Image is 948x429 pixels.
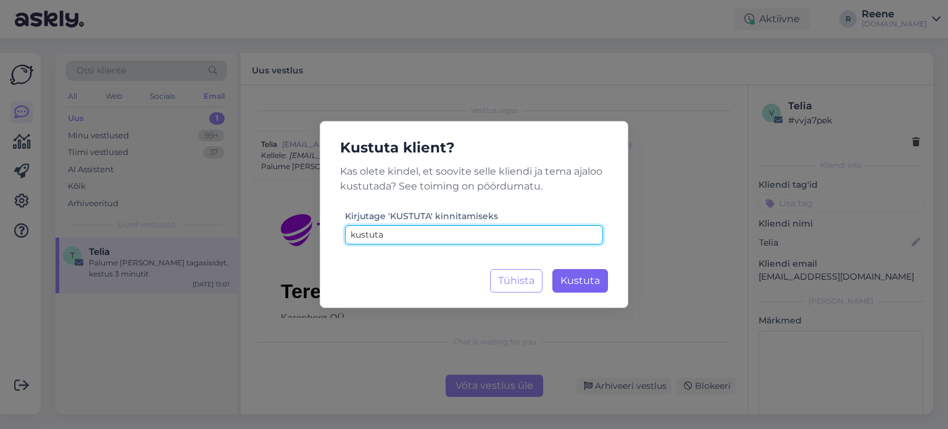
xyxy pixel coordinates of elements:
[330,164,618,194] p: Kas olete kindel, et soovite selle kliendi ja tema ajaloo kustutada? See toiming on pöördumatu.
[330,136,618,159] h5: Kustuta klient?
[560,275,600,286] span: Kustuta
[552,269,608,293] button: Kustuta
[490,269,543,293] button: Tühista
[345,210,498,223] label: Kirjutage 'KUSTUTA' kinnitamiseks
